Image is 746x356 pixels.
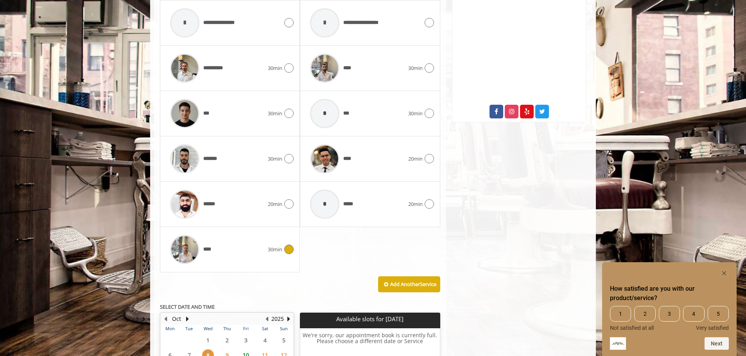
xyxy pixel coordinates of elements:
[255,325,274,333] th: Sat
[610,325,654,331] span: Not satisfied at all
[408,109,423,118] span: 30min
[161,325,179,333] th: Mon
[408,200,423,208] span: 20min
[179,325,198,333] th: Tue
[184,315,190,323] button: Next Month
[237,325,255,333] th: Fri
[268,200,282,208] span: 20min
[264,315,270,323] button: Previous Year
[683,306,704,322] span: 4
[160,303,215,310] b: SELECT DATE AND TIME
[408,155,423,163] span: 20min
[708,306,729,322] span: 5
[217,325,236,333] th: Thu
[610,306,631,322] span: 1
[408,64,423,72] span: 30min
[274,325,294,333] th: Sun
[162,315,169,323] button: Previous Month
[268,109,282,118] span: 30min
[719,268,729,278] button: Hide survey
[634,306,655,322] span: 2
[610,284,729,303] h2: How satisfied are you with our product/service? Select an option from 1 to 5, with 1 being Not sa...
[390,281,436,288] b: Add Another Service
[268,155,282,163] span: 30min
[199,325,217,333] th: Wed
[610,306,729,331] div: How satisfied are you with our product/service? Select an option from 1 to 5, with 1 being Not sa...
[610,268,729,350] div: How satisfied are you with our product/service? Select an option from 1 to 5, with 1 being Not sa...
[268,245,282,254] span: 30min
[268,64,282,72] span: 30min
[659,306,680,322] span: 3
[303,316,437,322] p: Available slots for [DATE]
[378,276,440,293] button: Add AnotherService
[696,325,729,331] span: Very satisfied
[285,315,292,323] button: Next Year
[705,337,729,350] button: Next question
[271,315,284,323] button: 2025
[172,315,181,323] button: Oct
